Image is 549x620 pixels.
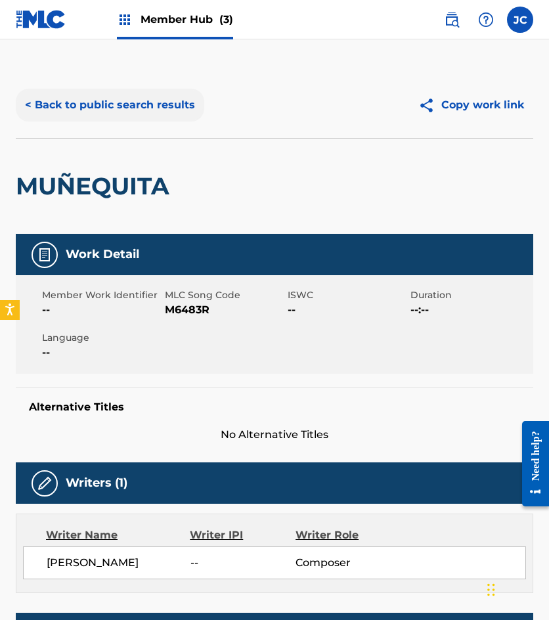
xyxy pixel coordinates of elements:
[165,288,284,302] span: MLC Song Code
[483,557,549,620] iframe: Chat Widget
[165,302,284,318] span: M6483R
[16,427,533,443] span: No Alternative Titles
[487,570,495,609] div: Arrastrar
[483,557,549,620] div: Widget de chat
[512,411,549,517] iframe: Resource Center
[439,7,465,33] a: Public Search
[16,89,204,122] button: < Back to public search results
[219,13,233,26] span: (3)
[410,302,530,318] span: --:--
[418,97,441,114] img: Copy work link
[37,247,53,263] img: Work Detail
[409,89,533,122] button: Copy work link
[42,288,162,302] span: Member Work Identifier
[16,10,66,29] img: MLC Logo
[66,247,139,262] h5: Work Detail
[16,171,176,201] h2: MUÑEQUITA
[288,302,407,318] span: --
[117,12,133,28] img: Top Rightsholders
[190,527,296,543] div: Writer IPI
[42,302,162,318] span: --
[410,288,530,302] span: Duration
[42,345,162,361] span: --
[296,527,391,543] div: Writer Role
[141,12,233,27] span: Member Hub
[47,555,190,571] span: [PERSON_NAME]
[296,555,391,571] span: Composer
[288,288,407,302] span: ISWC
[66,476,127,491] h5: Writers (1)
[37,476,53,491] img: Writers
[473,7,499,33] div: Help
[46,527,190,543] div: Writer Name
[478,12,494,28] img: help
[29,401,520,414] h5: Alternative Titles
[190,555,296,571] span: --
[444,12,460,28] img: search
[42,331,162,345] span: Language
[507,7,533,33] div: User Menu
